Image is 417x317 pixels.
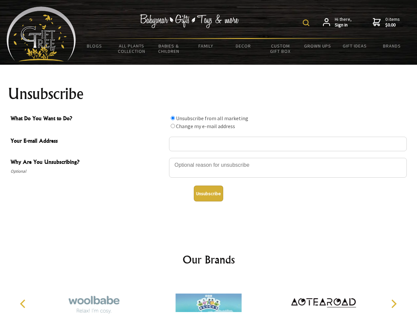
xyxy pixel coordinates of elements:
[373,39,411,53] a: Brands
[303,19,309,26] img: product search
[171,124,175,128] input: What Do You Want to Do?
[11,158,166,167] span: Why Are You Unsubscribing?
[176,115,248,122] label: Unsubscribe from all marketing
[140,14,239,28] img: Babywear - Gifts - Toys & more
[7,7,76,61] img: Babyware - Gifts - Toys and more...
[335,17,352,28] span: Hi there,
[385,22,400,28] strong: $0.00
[169,158,407,178] textarea: Why Are You Unsubscribing?
[11,167,166,175] span: Optional
[373,17,400,28] a: 0 items$0.00
[11,114,166,124] span: What Do You Want to Do?
[336,39,373,53] a: Gift Ideas
[194,186,223,201] button: Unsubscribe
[176,123,235,129] label: Change my e-mail address
[386,297,401,311] button: Next
[385,16,400,28] span: 0 items
[323,17,352,28] a: Hi there,Sign in
[225,39,262,53] a: Decor
[76,39,113,53] a: BLOGS
[8,86,409,102] h1: Unsubscribe
[150,39,188,58] a: Babies & Children
[113,39,151,58] a: All Plants Collection
[299,39,336,53] a: Grown Ups
[335,22,352,28] strong: Sign in
[171,116,175,120] input: What Do You Want to Do?
[13,252,404,267] h2: Our Brands
[169,137,407,151] input: Your E-mail Address
[17,297,31,311] button: Previous
[262,39,299,58] a: Custom Gift Box
[11,137,166,146] span: Your E-mail Address
[188,39,225,53] a: Family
